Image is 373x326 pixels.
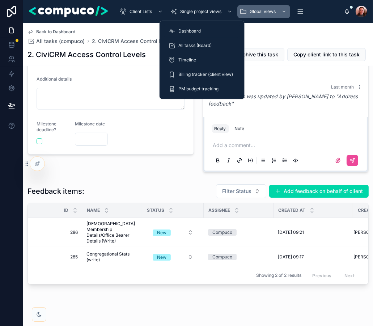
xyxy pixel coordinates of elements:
[293,51,360,58] span: Copy client link to this task
[208,207,230,213] span: Assignee
[147,250,199,263] button: Select Button
[27,38,85,45] a: All tasks (compuco)
[29,6,108,17] img: App logo
[278,254,304,260] span: [DATE] 09:17
[208,254,269,260] a: Compuco
[114,4,344,20] div: scrollable content
[208,229,269,236] a: Compuco
[178,28,201,34] span: Dashboard
[287,48,366,61] button: Copy client link to this task
[27,186,84,196] h1: Feedback items:
[212,229,232,236] div: Compuco
[64,207,68,213] span: Id
[278,230,349,235] a: [DATE] 09:21
[147,250,199,264] a: Select Button
[27,50,146,60] h1: 2. CiviCRM Access Control Levels
[178,43,212,48] span: All tasks (Board)
[164,68,240,81] a: Billing tracker (client view)
[180,9,221,14] span: Single project views
[37,230,78,235] a: 286
[231,48,284,61] button: Archive this task
[37,254,78,260] a: 285
[212,124,229,133] button: Reply
[164,25,240,38] a: Dashboard
[212,254,232,260] div: Compuco
[232,124,247,133] button: Note
[117,5,166,18] a: Client Lists
[278,254,349,260] a: [DATE] 09:17
[37,76,72,82] span: Additional details
[164,53,240,67] a: Timeline
[178,57,196,63] span: Timeline
[75,121,105,126] span: Milestone date
[209,93,358,107] em: The task status was updated by [PERSON_NAME] to "Address feedback"
[130,9,152,14] span: Client Lists
[250,9,276,14] span: Global views
[269,185,369,198] button: Add feedback on behalf of client
[178,86,219,92] span: PM budget tracking
[27,29,75,35] a: Back to Dashboard
[278,230,304,235] span: [DATE] 09:21
[157,230,166,236] div: New
[157,254,166,261] div: New
[222,188,251,195] span: Filter Status
[164,82,240,95] a: PM budget tracking
[237,5,290,18] a: Global views
[278,207,305,213] span: Created at
[256,273,301,278] span: Showing 2 of 2 results
[168,5,236,18] a: Single project views
[216,184,266,198] button: Select Button
[86,251,138,263] a: Congregational Stats (write)
[36,29,75,35] span: Back to Dashboard
[36,38,85,45] span: All tasks (compuco)
[147,226,199,239] a: Select Button
[164,39,240,52] a: All tasks (Board)
[147,207,164,213] span: Status
[92,38,175,45] a: 2. CiviCRM Access Control Levels
[147,226,199,239] button: Select Button
[331,84,354,90] span: Last month
[235,126,245,132] div: Note
[87,207,100,213] span: Name
[86,221,138,244] a: [DEMOGRAPHIC_DATA] Membership Details/Office Bearer Details (Write)
[237,51,278,58] span: Archive this task
[37,121,56,132] span: Milestone deadline?
[178,72,233,77] span: Billing tracker (client view)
